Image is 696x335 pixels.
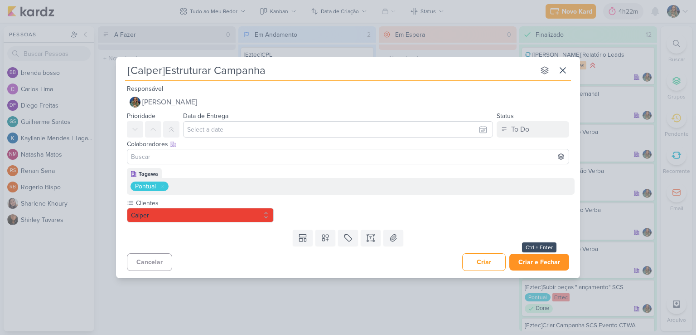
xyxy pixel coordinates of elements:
label: Responsável [127,85,163,93]
label: Data de Entrega [183,112,228,120]
button: Criar [462,253,506,271]
div: Ctrl + Enter [522,242,556,252]
button: Calper [127,208,274,222]
div: To Do [511,124,529,135]
div: Colaboradores [127,139,569,149]
input: Select a date [183,121,493,138]
button: To Do [497,121,569,138]
span: [PERSON_NAME] [142,97,197,108]
button: Cancelar [127,253,172,271]
label: Clientes [135,198,274,208]
input: Kard Sem Título [125,62,535,79]
button: Criar e Fechar [509,254,569,271]
div: Tagawa [139,170,158,178]
input: Buscar [129,151,567,162]
button: [PERSON_NAME] [127,94,569,110]
label: Prioridade [127,112,155,120]
label: Status [497,112,514,120]
img: Isabella Gutierres [130,97,140,108]
div: Pontual [135,182,156,191]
